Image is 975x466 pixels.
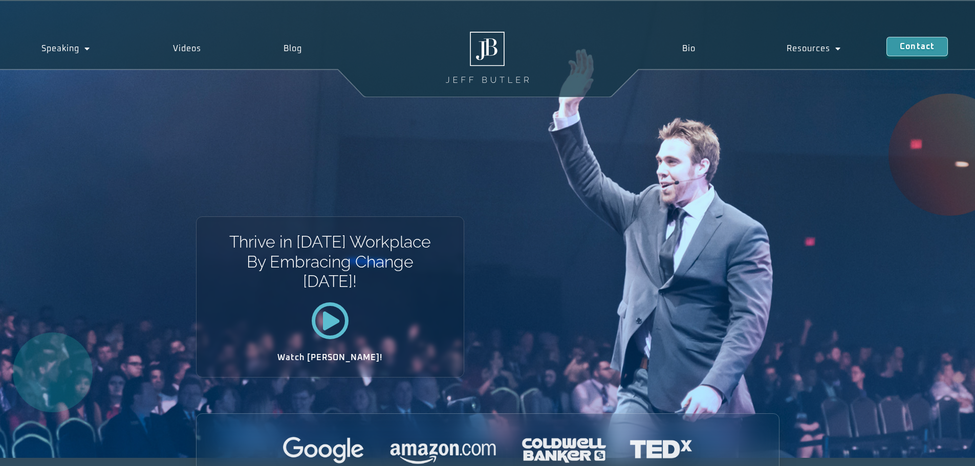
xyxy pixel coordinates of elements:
[900,42,935,51] span: Contact
[243,37,344,60] a: Blog
[636,37,741,60] a: Bio
[228,232,431,291] h1: Thrive in [DATE] Workplace By Embracing Change [DATE]!
[886,37,948,56] a: Contact
[636,37,886,60] nav: Menu
[232,353,428,362] h2: Watch [PERSON_NAME]!
[132,37,243,60] a: Videos
[741,37,886,60] a: Resources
